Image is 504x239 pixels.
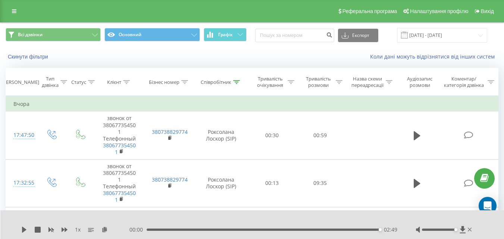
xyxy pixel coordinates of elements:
[442,76,486,88] div: Коментар/категорія дзвінка
[104,28,200,41] button: Основний
[303,76,334,88] div: Тривалість розмови
[1,79,39,85] div: [PERSON_NAME]
[401,76,439,88] div: Аудіозапис розмови
[194,159,248,207] td: Роксолана Лоскор (SIP)
[296,111,344,159] td: 00:59
[479,197,497,215] div: Open Intercom Messenger
[248,111,296,159] td: 00:30
[107,79,121,85] div: Клієнт
[94,111,144,159] td: звонок от 380677354501 Телефонный
[338,29,378,42] button: Експорт
[18,32,43,38] span: Всі дзвінки
[152,128,188,135] a: 380738829774
[384,226,397,233] span: 02:49
[379,228,382,231] div: Accessibility label
[103,142,136,155] a: 380677354501
[103,189,136,203] a: 380677354501
[218,32,233,37] span: Графік
[6,28,101,41] button: Всі дзвінки
[481,8,494,14] span: Вихід
[296,159,344,207] td: 09:35
[248,159,296,207] td: 00:13
[6,97,498,111] td: Вчора
[129,226,147,233] span: 00:00
[194,111,248,159] td: Роксолана Лоскор (SIP)
[370,53,498,60] a: Коли дані можуть відрізнятися вiд інших систем
[75,226,81,233] span: 1 x
[13,176,29,190] div: 17:32:55
[255,76,286,88] div: Тривалість очікування
[6,53,52,60] button: Скинути фільтри
[204,28,247,41] button: Графік
[13,128,29,142] div: 17:47:50
[201,79,231,85] div: Співробітник
[149,79,179,85] div: Бізнес номер
[42,76,59,88] div: Тип дзвінка
[255,29,334,42] input: Пошук за номером
[342,8,397,14] span: Реферальна програма
[351,76,384,88] div: Назва схеми переадресації
[152,176,188,183] a: 380738829774
[71,79,86,85] div: Статус
[410,8,468,14] span: Налаштування профілю
[94,159,144,207] td: звонок от 380677354501 Телефонный
[454,228,457,231] div: Accessibility label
